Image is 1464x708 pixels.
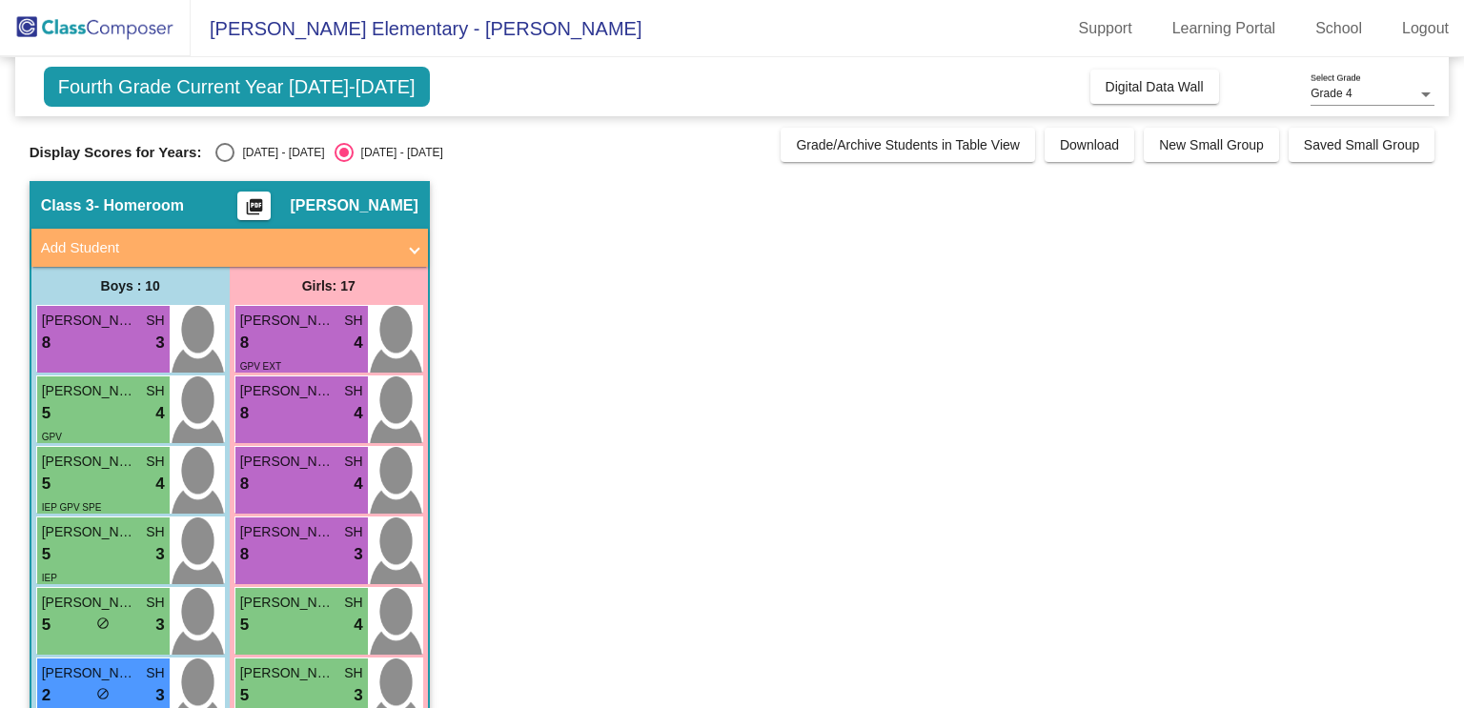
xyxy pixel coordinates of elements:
span: 4 [354,331,362,355]
span: 8 [240,472,249,496]
span: 3 [155,331,164,355]
span: [PERSON_NAME] [240,381,335,401]
span: [PERSON_NAME] [42,522,137,542]
span: 3 [155,613,164,637]
span: 3 [155,542,164,567]
span: GPV EXT [240,361,281,372]
span: [PERSON_NAME] [240,452,335,472]
span: do_not_disturb_alt [96,617,110,630]
span: 2 [42,683,51,708]
div: Girls: 17 [230,267,428,305]
span: 3 [354,683,362,708]
span: SH [344,452,362,472]
span: SH [146,381,164,401]
span: 8 [240,542,249,567]
span: SH [146,663,164,683]
a: School [1300,13,1377,44]
span: [PERSON_NAME] [240,663,335,683]
span: IEP GPV SPE [42,502,102,513]
span: 3 [155,683,164,708]
span: SH [146,452,164,472]
a: Learning Portal [1157,13,1291,44]
div: Boys : 10 [31,267,230,305]
mat-panel-title: Add Student [41,237,396,259]
span: 4 [354,613,362,637]
button: Print Students Details [237,192,271,220]
span: Download [1060,137,1119,152]
mat-icon: picture_as_pdf [243,197,266,224]
button: Grade/Archive Students in Table View [781,128,1035,162]
span: 4 [155,401,164,426]
span: SH [146,522,164,542]
span: [PERSON_NAME] [240,593,335,613]
span: SH [344,311,362,331]
mat-expansion-panel-header: Add Student [31,229,428,267]
span: 4 [155,472,164,496]
span: 4 [354,401,362,426]
span: SH [344,593,362,613]
span: SH [344,522,362,542]
span: IEP [42,573,57,583]
span: SH [344,663,362,683]
span: 8 [42,331,51,355]
span: [PERSON_NAME] [290,196,417,215]
span: 3 [354,542,362,567]
button: Download [1045,128,1134,162]
span: SH [344,381,362,401]
span: [PERSON_NAME] [42,663,137,683]
span: Grade 4 [1311,87,1352,100]
span: 8 [240,401,249,426]
a: Logout [1387,13,1464,44]
span: [PERSON_NAME] [42,311,137,331]
button: Digital Data Wall [1090,70,1219,104]
span: Fourth Grade Current Year [DATE]-[DATE] [44,67,430,107]
button: New Small Group [1144,128,1279,162]
span: New Small Group [1159,137,1264,152]
span: 5 [42,613,51,637]
span: [PERSON_NAME] [42,381,137,401]
span: Class 3 [41,196,94,215]
span: 5 [42,401,51,426]
div: [DATE] - [DATE] [234,144,324,161]
span: GPV [42,432,62,442]
span: Display Scores for Years: [30,144,202,161]
button: Saved Small Group [1289,128,1434,162]
span: SH [146,593,164,613]
span: [PERSON_NAME] [240,522,335,542]
span: Digital Data Wall [1106,79,1204,94]
span: [PERSON_NAME] [240,311,335,331]
div: [DATE] - [DATE] [354,144,443,161]
span: 5 [240,613,249,637]
span: [PERSON_NAME] [42,593,137,613]
span: do_not_disturb_alt [96,687,110,700]
span: [PERSON_NAME] Elementary - [PERSON_NAME] [191,13,641,44]
span: Grade/Archive Students in Table View [796,137,1020,152]
mat-radio-group: Select an option [215,143,442,162]
span: 8 [240,331,249,355]
span: Saved Small Group [1304,137,1419,152]
span: 5 [240,683,249,708]
span: [PERSON_NAME] [42,452,137,472]
span: 4 [354,472,362,496]
span: 5 [42,542,51,567]
span: 5 [42,472,51,496]
span: - Homeroom [94,196,184,215]
a: Support [1064,13,1148,44]
span: SH [146,311,164,331]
